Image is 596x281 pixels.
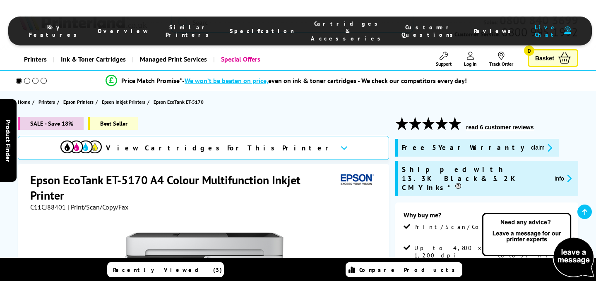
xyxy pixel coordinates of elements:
[166,24,213,38] span: Similar Printers
[107,262,224,277] a: Recently Viewed (3)
[532,24,560,38] span: Live Chat
[18,117,84,130] span: SALE - Save 18%
[359,266,459,274] span: Compare Products
[402,165,548,192] span: Shipped with 13.3K Black & 5.2K CMY Inks*
[414,223,521,231] span: Print/Scan/Copy/Fax
[480,212,596,279] img: Open Live Chat window
[98,27,149,35] span: Overview
[30,172,337,203] h1: Epson EcoTank ET-5170 A4 Colour Multifunction Inkjet Printer
[337,172,375,188] img: Epson
[88,117,138,130] span: Best Seller
[63,98,94,106] span: Epson Printers
[436,52,452,67] a: Support
[60,140,102,153] img: View Cartridges
[552,174,574,183] button: promo-description
[529,143,555,152] button: promo-description
[154,98,206,106] a: Epson EcoTank ET-5170
[524,45,534,56] span: 0
[113,266,222,274] span: Recently Viewed (3)
[4,74,568,88] li: modal_Promise
[102,98,145,106] span: Epson Inkjet Printers
[535,52,554,64] span: Basket
[185,76,268,85] span: We won’t be beaten on price,
[121,76,182,85] span: Price Match Promise*
[4,119,12,162] span: Product Finder
[414,244,485,267] span: Up to 4,800 x 1,200 dpi Print
[402,143,524,152] span: Free 5 Year Warranty
[154,98,204,106] span: Epson EcoTank ET-5170
[230,27,294,35] span: Specification
[18,98,30,106] span: Home
[213,49,267,70] a: Special Offers
[564,26,571,34] img: user-headset-duotone.svg
[29,24,81,38] span: Key Features
[38,98,55,106] span: Printers
[106,143,334,152] span: View Cartridges For This Printer
[182,76,467,85] div: - even on ink & toner cartridges - We check our competitors every day!
[528,49,578,67] a: Basket 0
[464,124,536,131] button: read 6 customer reviews
[18,98,32,106] a: Home
[18,49,53,70] a: Printers
[38,98,57,106] a: Printers
[464,61,477,67] span: Log In
[132,49,213,70] a: Managed Print Services
[436,61,452,67] span: Support
[474,27,515,35] span: Reviews
[464,52,477,67] a: Log In
[401,24,457,38] span: Customer Questions
[67,203,128,211] span: | Print/Scan/Copy/Fax
[30,203,66,211] span: C11CJ88401
[61,49,126,70] span: Ink & Toner Cartridges
[489,52,513,67] a: Track Order
[311,20,385,42] span: Cartridges & Accessories
[346,262,462,277] a: Compare Products
[63,98,96,106] a: Epson Printers
[404,211,570,223] div: Why buy me?
[53,49,132,70] a: Ink & Toner Cartridges
[102,98,147,106] a: Epson Inkjet Printers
